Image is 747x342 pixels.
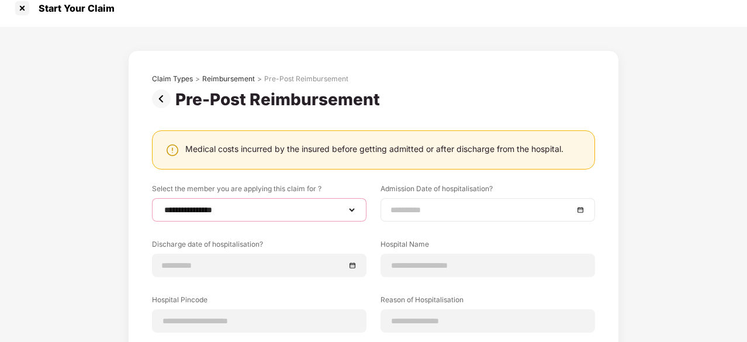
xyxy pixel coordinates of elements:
img: svg+xml;base64,PHN2ZyBpZD0iV2FybmluZ18tXzI0eDI0IiBkYXRhLW5hbWU9Ildhcm5pbmcgLSAyNHgyNCIgeG1sbnM9Im... [165,143,179,157]
div: Pre-Post Reimbursement [264,74,348,84]
div: Start Your Claim [32,2,115,14]
div: Pre-Post Reimbursement [175,89,385,109]
label: Admission Date of hospitalisation? [381,184,595,198]
label: Hospital Name [381,239,595,254]
label: Select the member you are applying this claim for ? [152,184,366,198]
label: Discharge date of hospitalisation? [152,239,366,254]
div: > [257,74,262,84]
div: Claim Types [152,74,193,84]
label: Hospital Pincode [152,295,366,309]
label: Reason of Hospitalisation [381,295,595,309]
div: Reimbursement [202,74,255,84]
div: > [195,74,200,84]
div: Medical costs incurred by the insured before getting admitted or after discharge from the hospital. [185,143,563,154]
img: svg+xml;base64,PHN2ZyBpZD0iUHJldi0zMngzMiIgeG1sbnM9Imh0dHA6Ly93d3cudzMub3JnLzIwMDAvc3ZnIiB3aWR0aD... [152,89,175,108]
